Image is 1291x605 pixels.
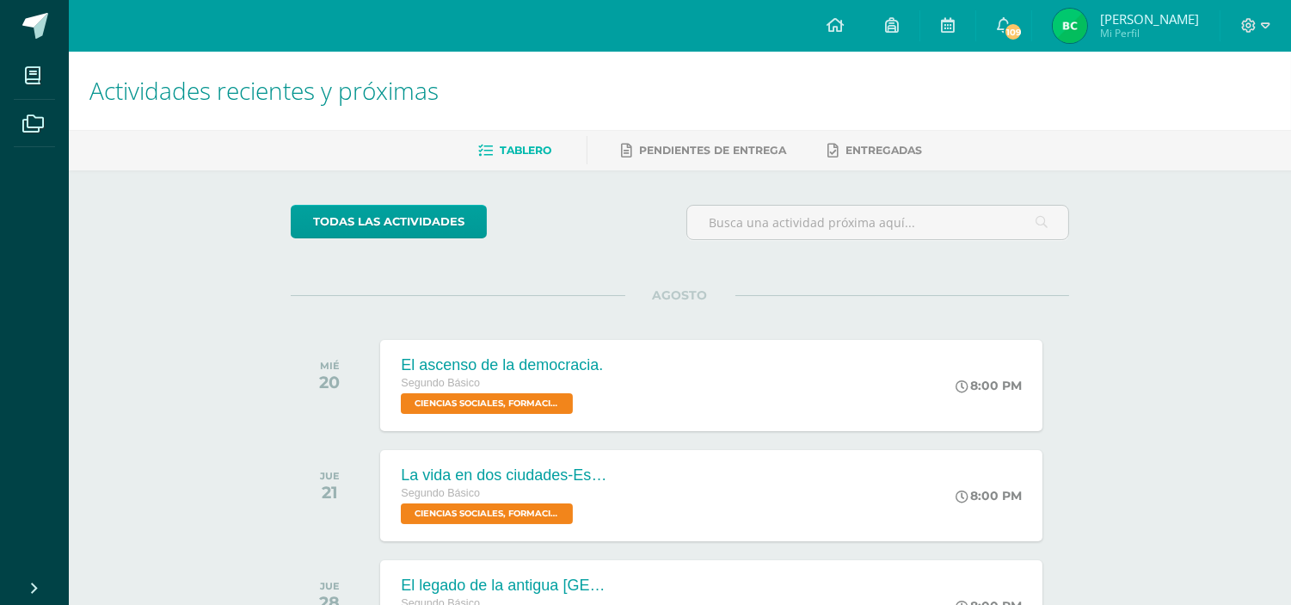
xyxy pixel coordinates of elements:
span: Entregadas [846,144,923,157]
span: CIENCIAS SOCIALES, FORMACIÓN CIUDADANA E INTERCULTURALIDAD 'Sección B' [401,393,573,414]
div: La vida en dos ciudades-Estado: [GEOGRAPHIC_DATA] y [GEOGRAPHIC_DATA] [401,466,607,485]
div: JUE [320,470,340,482]
img: 5591b9f513bb958737f9dbcc00247f53.png [1053,9,1087,43]
span: CIENCIAS SOCIALES, FORMACIÓN CIUDADANA E INTERCULTURALIDAD 'Sección B' [401,503,573,524]
span: AGOSTO [625,287,735,303]
div: MIÉ [319,360,340,372]
span: 109 [1004,22,1023,41]
span: Mi Perfil [1100,26,1199,40]
a: Tablero [479,137,552,164]
div: El legado de la antigua [GEOGRAPHIC_DATA] [401,577,607,595]
div: JUE [319,580,340,592]
span: [PERSON_NAME] [1100,10,1199,28]
div: 8:00 PM [956,378,1022,393]
a: Pendientes de entrega [622,137,787,164]
span: Pendientes de entrega [640,144,787,157]
div: 21 [320,482,340,503]
span: Tablero [501,144,552,157]
span: Actividades recientes y próximas [89,74,439,107]
span: Segundo Básico [401,487,480,499]
a: Entregadas [828,137,923,164]
a: todas las Actividades [291,205,487,238]
span: Segundo Básico [401,377,480,389]
div: 8:00 PM [956,488,1022,503]
div: 20 [319,372,340,392]
input: Busca una actividad próxima aquí... [687,206,1068,239]
div: El ascenso de la democracia. [401,356,603,374]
